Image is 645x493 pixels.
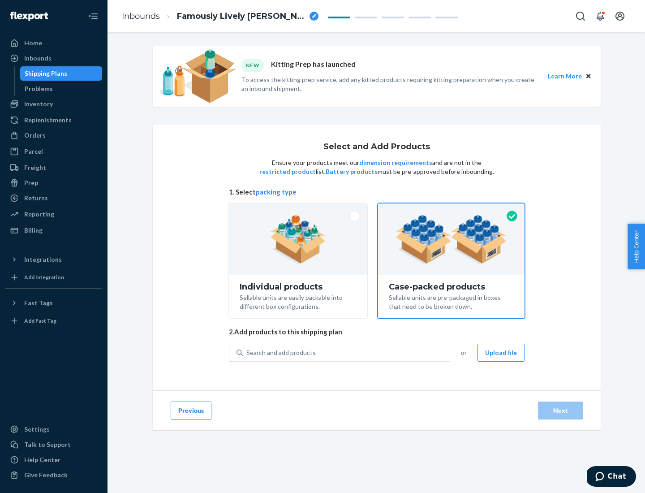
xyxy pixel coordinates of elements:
div: Sellable units are pre-packaged in boxes that need to be broken down. [389,291,514,311]
button: dimension requirements [359,158,432,167]
a: Problems [20,82,103,96]
img: individual-pack.facf35554cb0f1810c75b2bd6df2d64e.png [270,215,326,264]
a: Add Fast Tag [5,314,102,328]
div: Help Center [24,455,60,464]
a: Inbounds [5,51,102,65]
span: Famously Lively Ruff [177,11,306,22]
button: Help Center [628,224,645,269]
span: 1. Select [229,187,525,197]
a: Help Center [5,453,102,467]
a: Billing [5,223,102,238]
button: Next [538,402,583,419]
button: Previous [171,402,211,419]
button: Close Navigation [84,7,102,25]
p: To access the kitting prep service, add any kitted products requiring kitting preparation when yo... [241,75,540,93]
button: Learn More [548,71,582,81]
div: Inbounds [24,54,52,63]
span: or [461,348,467,357]
button: Open Search Box [572,7,589,25]
a: Inventory [5,97,102,111]
h1: Select and Add Products [323,143,430,151]
div: Inventory [24,99,53,108]
a: Settings [5,422,102,437]
a: Freight [5,160,102,175]
div: Fast Tags [24,298,53,307]
div: Shipping Plans [25,69,67,78]
div: Next [546,406,575,415]
div: Home [24,39,42,48]
button: restricted product [259,167,316,176]
a: Reporting [5,207,102,221]
button: Open account menu [611,7,629,25]
a: Prep [5,176,102,190]
div: Case-packed products [389,282,514,291]
div: Problems [25,84,53,93]
a: Add Integration [5,270,102,285]
div: Talk to Support [24,440,71,449]
div: Prep [24,178,38,187]
button: Integrations [5,252,102,267]
div: Billing [24,226,43,235]
button: Close [584,71,593,81]
button: Give Feedback [5,468,102,482]
div: Replenishments [24,116,72,125]
p: Kitting Prep has launched [271,59,356,71]
a: Shipping Plans [20,66,103,81]
div: Individual products [240,282,357,291]
button: Open notifications [591,7,609,25]
div: Settings [24,425,50,434]
div: Sellable units are easily packable into different box configurations. [240,291,357,311]
img: case-pack.59cecea509d18c883b923b81aeac6d0b.png [396,215,507,264]
span: 2. Add products to this shipping plan [229,327,525,337]
div: Search and add products [246,348,316,357]
a: Returns [5,191,102,205]
div: Give Feedback [24,471,68,480]
div: NEW [241,59,264,71]
ol: breadcrumbs [115,3,326,30]
div: Integrations [24,255,62,264]
div: Returns [24,194,48,203]
iframe: Opens a widget where you can chat to one of our agents [587,466,636,489]
img: Flexport logo [10,12,48,21]
div: Parcel [24,147,43,156]
a: Replenishments [5,113,102,127]
button: Fast Tags [5,296,102,310]
button: Battery products [326,167,378,176]
div: Add Integration [24,273,64,281]
button: packing type [256,187,297,197]
div: Reporting [24,210,54,219]
button: Talk to Support [5,437,102,452]
div: Add Fast Tag [24,317,56,324]
div: Orders [24,131,46,140]
a: Parcel [5,144,102,159]
a: Orders [5,128,102,143]
div: Freight [24,163,46,172]
button: Upload file [477,344,525,362]
p: Ensure your products meet our and are not in the list. must be pre-approved before inbounding. [258,158,495,176]
a: Home [5,36,102,50]
a: Inbounds [122,11,160,21]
